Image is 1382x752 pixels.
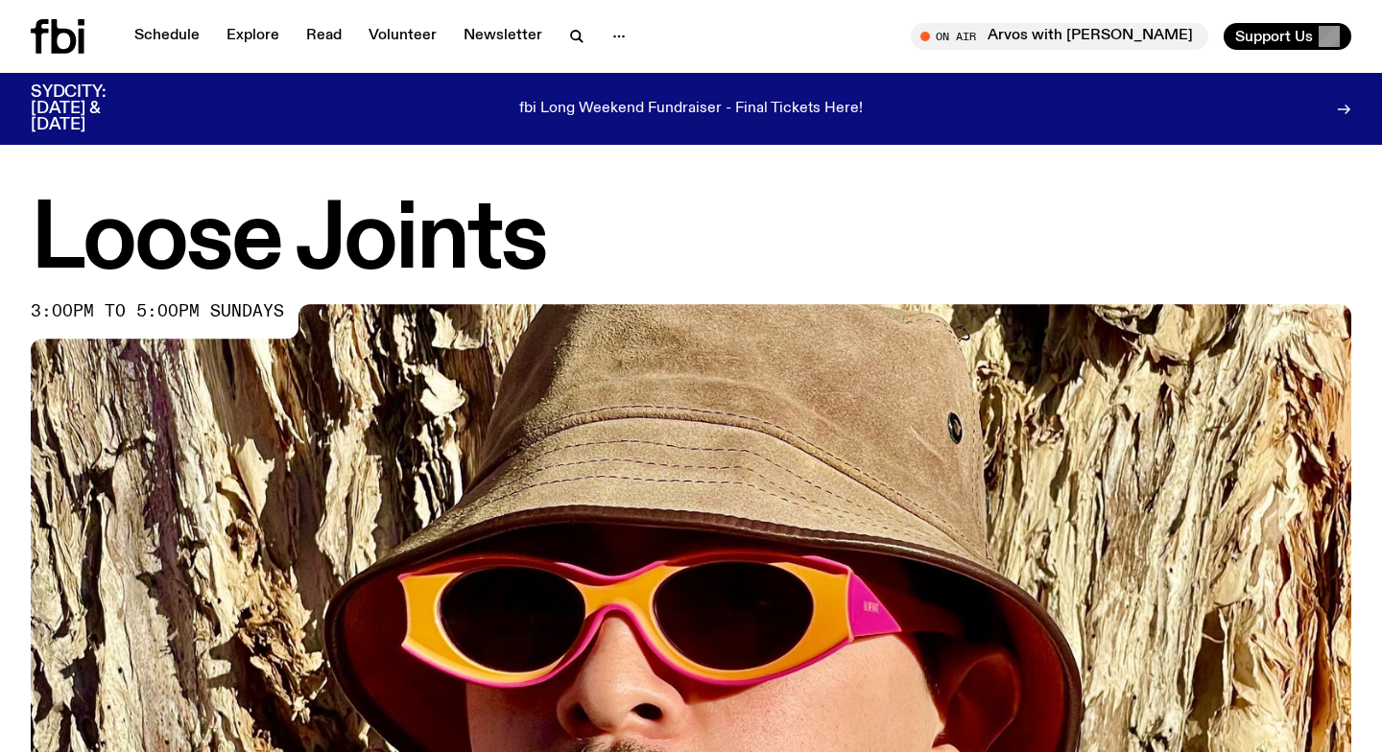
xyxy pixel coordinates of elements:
button: Support Us [1224,23,1351,50]
a: Read [295,23,353,50]
span: 3:00pm to 5:00pm sundays [31,304,284,319]
button: On AirArvos with [PERSON_NAME] [911,23,1208,50]
a: Explore [215,23,291,50]
span: Support Us [1235,28,1313,45]
a: Schedule [123,23,211,50]
h3: SYDCITY: [DATE] & [DATE] [31,84,154,133]
a: Volunteer [357,23,448,50]
a: Newsletter [452,23,554,50]
h1: Loose Joints [31,199,1351,285]
p: fbi Long Weekend Fundraiser - Final Tickets Here! [519,101,863,118]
